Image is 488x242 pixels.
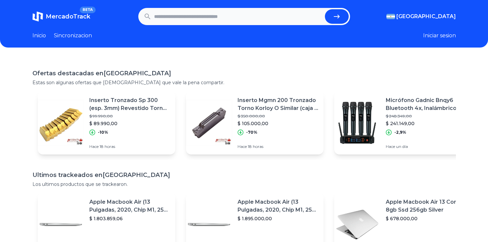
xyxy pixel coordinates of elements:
[32,69,456,78] h1: Ofertas destacadas en [GEOGRAPHIC_DATA]
[386,144,466,149] p: Hace un día
[32,79,456,86] p: Estas son algunas ofertas que [DEMOGRAPHIC_DATA] que vale la pena compartir.
[54,32,92,40] a: Sincronizacion
[334,91,472,155] a: Featured imageMicrófono Gadnic Bnqy6 Bluetooth 4x, Inalámbrico Pro Uhf$ 248.349,00$ 241.149,00-2,...
[89,144,170,149] p: Hace 18 horas
[238,198,318,214] p: Apple Macbook Air (13 Pulgadas, 2020, Chip M1, 256 Gb De Ssd, 8 Gb De Ram) - Plata
[238,96,318,112] p: Inserto Mgmn 200 Tronzado Torno Korloy O Similar (caja X 10)
[32,11,43,22] img: MercadoTrack
[396,13,456,20] span: [GEOGRAPHIC_DATA]
[246,130,257,135] p: -70%
[32,181,456,188] p: Los ultimos productos que se trackearon.
[423,32,456,40] button: Iniciar sesion
[238,144,318,149] p: Hace 18 horas
[32,32,46,40] a: Inicio
[386,198,466,214] p: Apple Macbook Air 13 Core I5 8gb Ssd 256gb Silver
[386,120,466,127] p: $ 241.149,00
[98,130,108,135] p: -10%
[89,114,170,119] p: $ 99.990,00
[32,170,456,180] h1: Ultimos trackeados en [GEOGRAPHIC_DATA]
[38,91,175,155] a: Featured imageInserto Tronzado Sp 300 (esp. 3mm) Revestido Torno Caja X10u$ 99.990,00$ 89.990,00-...
[89,96,170,112] p: Inserto Tronzado Sp 300 (esp. 3mm) Revestido Torno Caja X10u
[38,100,84,146] img: Featured image
[394,130,406,135] p: -2,9%
[89,198,170,214] p: Apple Macbook Air (13 Pulgadas, 2020, Chip M1, 256 Gb De Ssd, 8 Gb De Ram) - Plata
[80,7,95,13] span: BETA
[238,215,318,222] p: $ 1.895.000,00
[186,91,324,155] a: Featured imageInserto Mgmn 200 Tronzado Torno Korloy O Similar (caja X 10)$ 350.000,00$ 105.000,0...
[386,96,466,112] p: Micrófono Gadnic Bnqy6 Bluetooth 4x, Inalámbrico Pro Uhf
[386,13,456,20] button: [GEOGRAPHIC_DATA]
[386,114,466,119] p: $ 248.349,00
[46,13,90,20] span: MercadoTrack
[186,100,232,146] img: Featured image
[238,114,318,119] p: $ 350.000,00
[334,100,380,146] img: Featured image
[386,215,466,222] p: $ 678.000,00
[32,11,90,22] a: MercadoTrackBETA
[89,215,170,222] p: $ 1.803.859,06
[238,120,318,127] p: $ 105.000,00
[386,14,395,19] img: Argentina
[89,120,170,127] p: $ 89.990,00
